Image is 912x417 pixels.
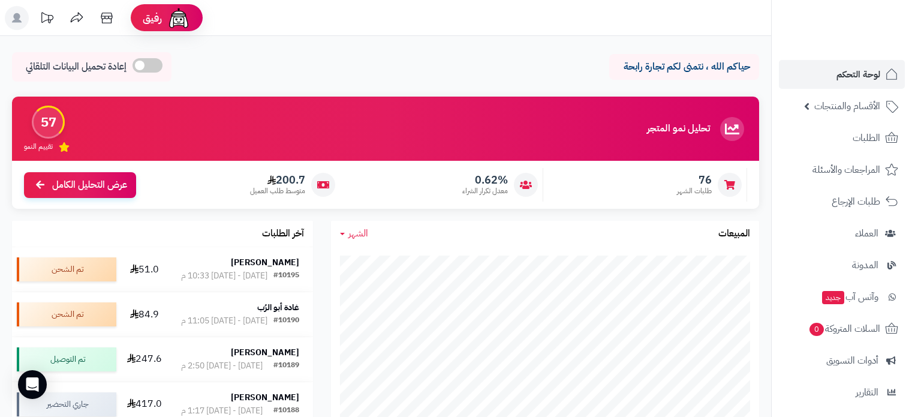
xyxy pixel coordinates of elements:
div: جاري التحضير [17,392,116,416]
p: حياكم الله ، نتمنى لكم تجارة رابحة [618,60,750,74]
div: [DATE] - [DATE] 2:50 م [181,360,263,372]
span: عرض التحليل الكامل [52,178,127,192]
span: رفيق [143,11,162,25]
span: متوسط طلب العميل [250,186,305,196]
a: السلات المتروكة0 [779,314,905,343]
span: 76 [677,173,712,187]
td: 247.6 [121,337,167,382]
a: عرض التحليل الكامل [24,172,136,198]
a: لوحة التحكم [779,60,905,89]
div: #10190 [273,315,299,327]
span: العملاء [855,225,878,242]
a: المدونة [779,251,905,280]
span: السلات المتروكة [808,320,880,337]
strong: غادة أبو الرُب [257,301,299,314]
span: معدل تكرار الشراء [462,186,508,196]
div: #10195 [273,270,299,282]
div: تم التوصيل [17,347,116,371]
h3: المبيعات [718,229,750,239]
div: [DATE] - [DATE] 1:17 م [181,405,263,417]
span: الأقسام والمنتجات [814,98,880,115]
div: #10189 [273,360,299,372]
strong: [PERSON_NAME] [231,346,299,359]
span: المدونة [852,257,878,274]
span: الشهر [348,226,368,241]
td: 51.0 [121,247,167,292]
a: المراجعات والأسئلة [779,155,905,184]
span: إعادة تحميل البيانات التلقائي [26,60,127,74]
strong: [PERSON_NAME] [231,391,299,404]
span: طلبات الشهر [677,186,712,196]
a: تحديثات المنصة [32,6,62,33]
a: التقارير [779,378,905,407]
div: تم الشحن [17,257,116,281]
h3: تحليل نمو المتجر [647,124,710,134]
a: الشهر [340,227,368,241]
a: العملاء [779,219,905,248]
span: 0.62% [462,173,508,187]
a: الطلبات [779,124,905,152]
h3: آخر الطلبات [262,229,304,239]
span: أدوات التسويق [826,352,878,369]
span: 0 [809,323,824,336]
img: ai-face.png [167,6,191,30]
span: طلبات الإرجاع [832,193,880,210]
span: التقارير [856,384,878,401]
div: Open Intercom Messenger [18,370,47,399]
span: وآتس آب [821,289,878,305]
span: لوحة التحكم [836,66,880,83]
span: جديد [822,291,844,304]
span: تقييم النمو [24,142,53,152]
div: [DATE] - [DATE] 11:05 م [181,315,267,327]
td: 84.9 [121,292,167,337]
span: الطلبات [853,130,880,146]
a: طلبات الإرجاع [779,187,905,216]
div: #10188 [273,405,299,417]
div: تم الشحن [17,302,116,326]
strong: [PERSON_NAME] [231,256,299,269]
span: 200.7 [250,173,305,187]
span: المراجعات والأسئلة [812,161,880,178]
div: [DATE] - [DATE] 10:33 م [181,270,267,282]
a: وآتس آبجديد [779,283,905,311]
a: أدوات التسويق [779,346,905,375]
